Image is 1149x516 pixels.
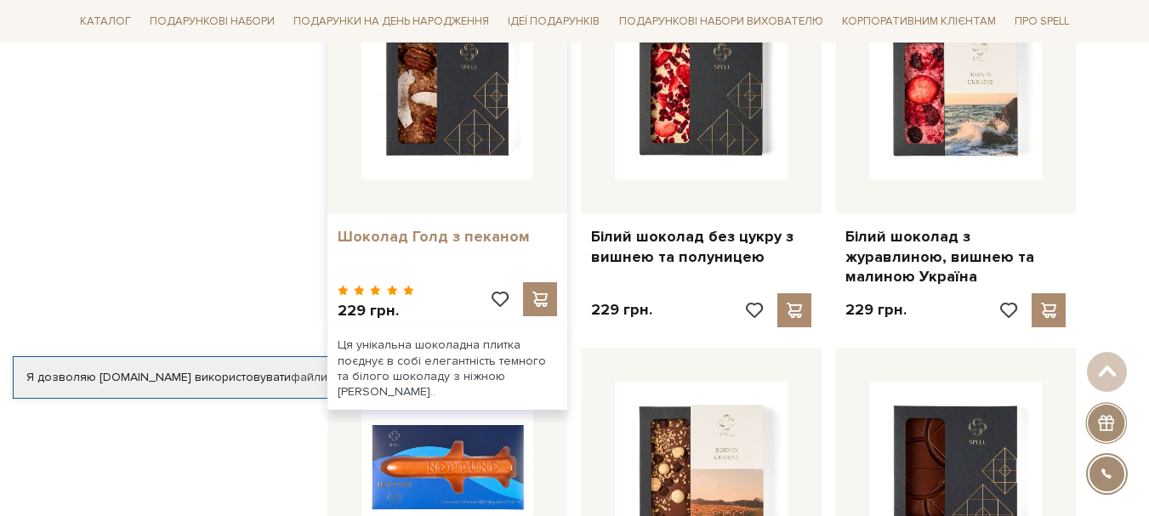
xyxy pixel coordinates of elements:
[143,9,282,35] a: Подарункові набори
[845,300,907,320] p: 229 грн.
[291,370,368,384] a: файли cookie
[327,327,568,410] div: Ця унікальна шоколадна плитка поєднує в собі елегантність темного та білого шоколаду з ніжною [PE...
[835,7,1003,36] a: Корпоративним клієнтам
[501,9,606,35] a: Ідеї подарунків
[591,300,652,320] p: 229 грн.
[338,301,415,320] p: 229 грн.
[1008,9,1076,35] a: Про Spell
[14,370,475,385] div: Я дозволяю [DOMAIN_NAME] використовувати
[845,227,1066,286] a: Білий шоколад з журавлиною, вишнею та малиною Україна
[287,9,496,35] a: Подарунки на День народження
[591,227,811,267] a: Білий шоколад без цукру з вишнею та полуницею
[612,7,830,36] a: Подарункові набори вихователю
[73,9,138,35] a: Каталог
[338,227,558,247] a: Шоколад Голд з пеканом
